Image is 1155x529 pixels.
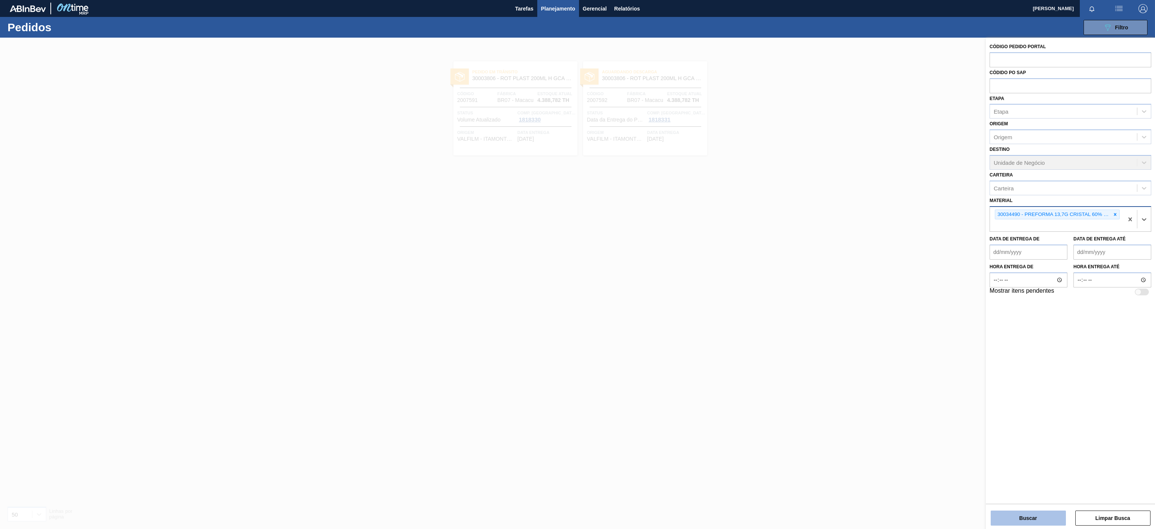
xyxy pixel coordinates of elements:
[990,44,1046,49] label: Código Pedido Portal
[990,287,1054,296] label: Mostrar itens pendentes
[990,236,1040,242] label: Data de Entrega de
[990,96,1004,101] label: Etapa
[990,245,1067,260] input: dd/mm/yyyy
[1073,236,1126,242] label: Data de Entrega até
[541,4,575,13] span: Planejamento
[990,198,1013,203] label: Material
[990,121,1008,126] label: Origem
[994,134,1012,140] div: Origem
[1084,20,1147,35] button: Filtro
[1114,4,1123,13] img: userActions
[995,210,1111,219] div: 30034490 - PREFORMA 13,7G CRISTAL 60% REC
[990,147,1009,152] label: Destino
[990,172,1013,178] label: Carteira
[990,261,1067,272] label: Hora entrega de
[994,108,1008,115] div: Etapa
[990,70,1026,75] label: Códido PO SAP
[994,185,1014,191] div: Carteira
[583,4,607,13] span: Gerencial
[614,4,640,13] span: Relatórios
[515,4,534,13] span: Tarefas
[1073,261,1151,272] label: Hora entrega até
[1073,245,1151,260] input: dd/mm/yyyy
[1115,24,1128,30] span: Filtro
[1080,3,1104,14] button: Notificações
[10,5,46,12] img: TNhmsLtSVTkK8tSr43FrP2fwEKptu5GPRR3wAAAABJRU5ErkJggg==
[8,23,127,32] h1: Pedidos
[1138,4,1147,13] img: Logout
